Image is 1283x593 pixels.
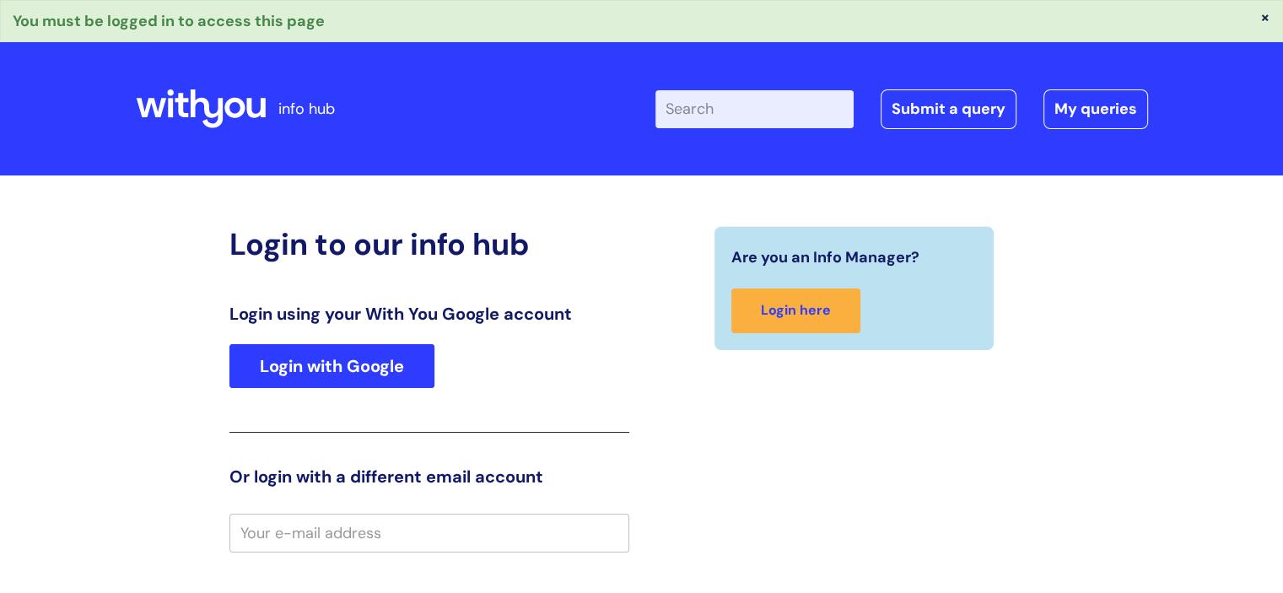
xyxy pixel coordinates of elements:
input: Search [655,90,854,127]
button: × [1260,9,1270,24]
a: Login with Google [229,344,434,388]
span: Are you an Info Manager? [731,244,919,271]
h3: Or login with a different email account [229,466,629,487]
h2: Login to our info hub [229,226,629,262]
a: My queries [1043,89,1148,128]
a: Submit a query [881,89,1016,128]
h3: Login using your With You Google account [229,304,629,324]
p: info hub [278,95,335,122]
a: Login here [731,288,860,333]
input: Your e-mail address [229,514,629,553]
